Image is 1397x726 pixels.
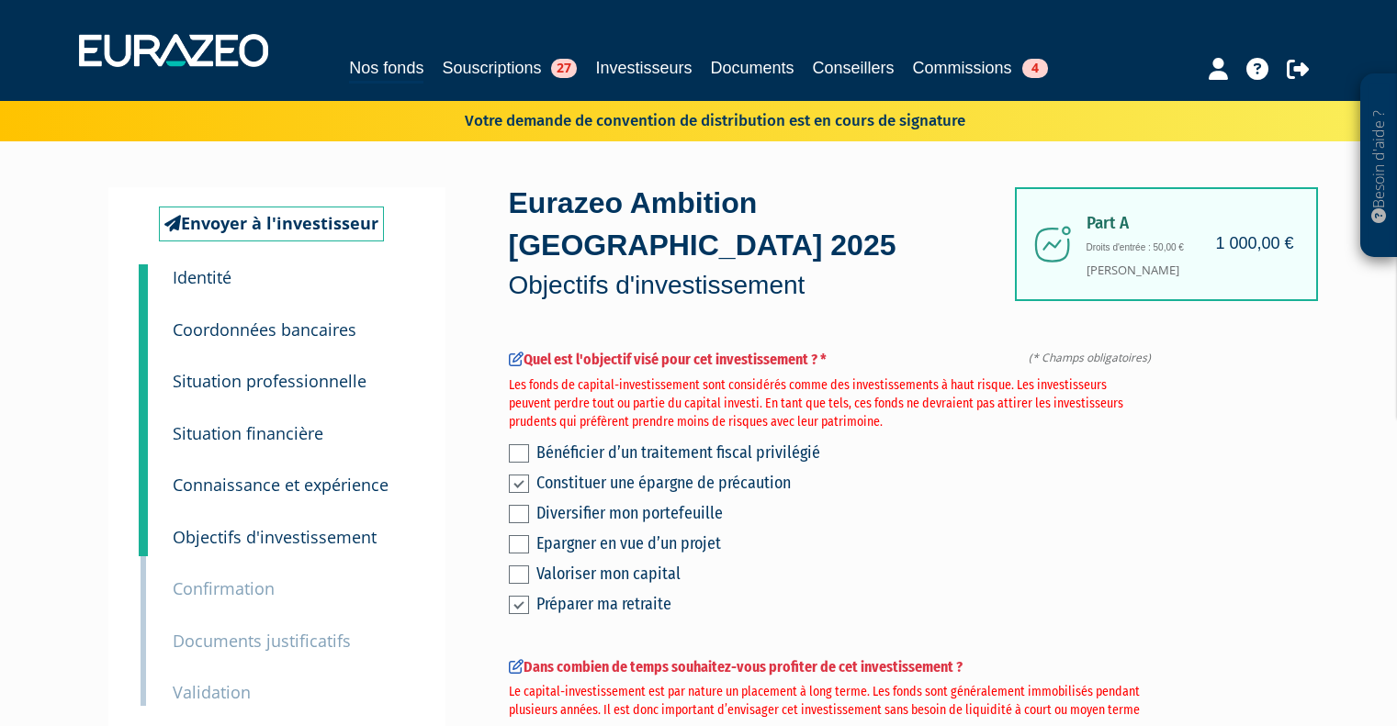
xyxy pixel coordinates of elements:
small: Validation [173,681,251,703]
a: Commissions4 [913,55,1048,81]
small: Situation financière [173,422,323,444]
small: Objectifs d'investissement [173,526,377,548]
a: 4 [139,396,148,452]
small: Identité [173,266,231,288]
small: Situation professionnelle [173,370,366,392]
h4: 1 000,00 € [1215,235,1293,253]
h6: Droits d'entrée : 50,00 € [1087,242,1289,252]
span: 27 [551,59,577,78]
img: 1732889491-logotype_eurazeo_blanc_rvb.png [79,34,268,67]
div: Bénéficier d’un traitement fiscal privilégié [536,440,1159,465]
p: Objectifs d'investissement [509,267,1014,304]
small: Coordonnées bancaires [173,318,356,341]
p: Votre demande de convention de distribution est en cours de signature [411,106,965,132]
a: Envoyer à l'investisseur [159,207,384,241]
div: Diversifier mon portefeuille [536,500,1159,526]
em: Les fonds de capital-investissement sont considérés comme des investissements à haut risque. Les ... [509,376,1141,431]
span: Part A [1087,214,1289,233]
small: Confirmation [173,577,275,599]
div: [PERSON_NAME] [1015,187,1318,300]
div: Valoriser mon capital [536,561,1159,586]
small: Connaissance et expérience [173,474,389,496]
a: Conseillers [813,55,895,81]
label: Dans combien de temps souhaitez-vous profiter de cet investissement ? [509,657,1159,715]
a: 3 [139,343,148,400]
em: Le capital-investissement est par nature un placement à long terme. Les fonds sont généralement i... [509,683,1141,720]
label: Quel est l'objectif visé pour cet investissement ? * [509,350,1159,426]
a: Nos fonds [349,55,423,84]
a: Investisseurs [595,55,692,81]
a: 2 [139,292,148,349]
small: Documents justificatifs [173,630,351,652]
a: 6 [139,499,148,556]
div: Eurazeo Ambition [GEOGRAPHIC_DATA] 2025 [509,183,1014,303]
a: 1 [139,264,148,301]
div: Préparer ma retraite [536,591,1159,617]
span: 4 [1022,59,1048,78]
a: 5 [139,447,148,504]
a: Documents [711,55,794,81]
div: Constituer une épargne de précaution [536,470,1159,496]
a: Souscriptions27 [442,55,577,81]
div: Epargner en vue d’un projet [536,531,1159,556]
p: Besoin d'aide ? [1369,84,1390,249]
